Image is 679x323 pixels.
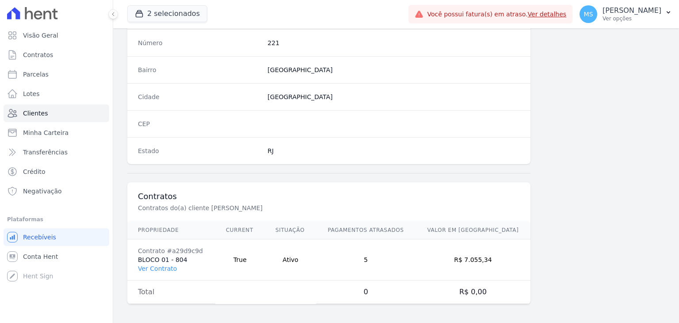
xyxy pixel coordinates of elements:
[23,128,69,137] span: Minha Carteira
[23,89,40,98] span: Lotes
[23,233,56,242] span: Recebíveis
[138,191,520,202] h3: Contratos
[416,281,530,304] td: R$ 0,00
[138,65,260,74] dt: Bairro
[4,65,109,83] a: Parcelas
[138,119,260,128] dt: CEP
[138,246,205,255] div: Contrato #a29d9c9d
[4,163,109,181] a: Crédito
[23,187,62,196] span: Negativação
[4,143,109,161] a: Transferências
[267,38,520,47] dd: 221
[572,2,679,27] button: MS [PERSON_NAME] Ver opções
[215,239,265,281] td: True
[528,11,567,18] a: Ver detalhes
[127,221,215,239] th: Propriedade
[427,10,566,19] span: Você possui fatura(s) em atraso.
[127,5,207,22] button: 2 selecionados
[127,281,215,304] td: Total
[7,214,106,225] div: Plataformas
[267,92,520,101] dd: [GEOGRAPHIC_DATA]
[265,221,316,239] th: Situação
[4,46,109,64] a: Contratos
[138,38,260,47] dt: Número
[138,146,260,155] dt: Estado
[4,124,109,142] a: Minha Carteira
[316,239,416,281] td: 5
[215,221,265,239] th: Current
[4,248,109,265] a: Conta Hent
[23,31,58,40] span: Visão Geral
[4,182,109,200] a: Negativação
[416,239,530,281] td: R$ 7.055,34
[23,252,58,261] span: Conta Hent
[23,148,68,157] span: Transferências
[316,281,416,304] td: 0
[23,70,49,79] span: Parcelas
[416,221,530,239] th: Valor em [GEOGRAPHIC_DATA]
[138,204,435,212] p: Contratos do(a) cliente [PERSON_NAME]
[4,228,109,246] a: Recebíveis
[4,27,109,44] a: Visão Geral
[584,11,593,17] span: MS
[23,167,46,176] span: Crédito
[138,92,260,101] dt: Cidade
[4,85,109,103] a: Lotes
[603,15,661,22] p: Ver opções
[267,146,520,155] dd: RJ
[603,6,661,15] p: [PERSON_NAME]
[265,239,316,281] td: Ativo
[23,50,53,59] span: Contratos
[267,65,520,74] dd: [GEOGRAPHIC_DATA]
[138,265,177,272] a: Ver Contrato
[316,221,416,239] th: Pagamentos Atrasados
[4,104,109,122] a: Clientes
[23,109,48,118] span: Clientes
[127,239,215,281] td: BLOCO 01 - 804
